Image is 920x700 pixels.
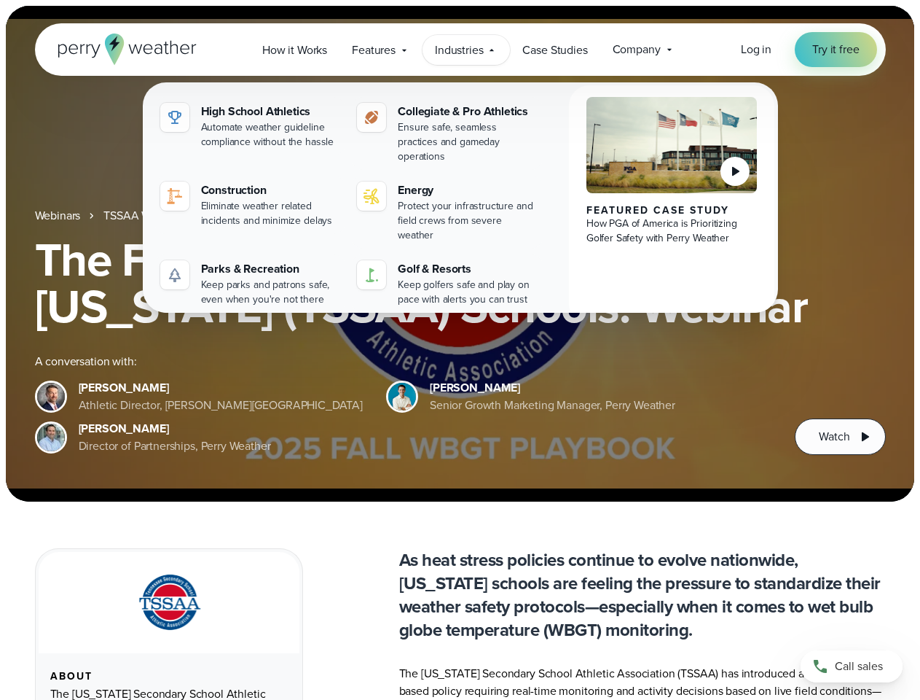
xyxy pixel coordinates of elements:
div: Eliminate weather related incidents and minimize delays [201,199,340,228]
div: Keep parks and patrons safe, even when you're not there [201,278,340,307]
div: A conversation with: [35,353,772,370]
div: Keep golfers safe and play on pace with alerts you can trust [398,278,537,307]
div: How PGA of America is Prioritizing Golfer Safety with Perry Weather [586,217,758,246]
span: Watch [819,428,849,446]
div: Athletic Director, [PERSON_NAME][GEOGRAPHIC_DATA] [79,397,363,414]
div: [PERSON_NAME] [79,420,271,437]
p: As heat stress policies continue to evolve nationwide, [US_STATE] schools are feeling the pressur... [399,548,886,642]
nav: Breadcrumb [35,207,886,225]
a: Case Studies [510,35,599,65]
div: Golf & Resorts [398,260,537,278]
span: How it Works [262,42,327,59]
img: PGA of America, Frisco Campus [586,97,758,193]
div: About [50,671,288,682]
img: parks-icon-grey.svg [166,266,184,284]
a: High School Athletics Automate weather guideline compliance without the hassle [154,97,346,155]
span: Case Studies [522,42,587,59]
span: Try it free [812,41,859,58]
img: proathletics-icon@2x-1.svg [363,109,380,126]
div: Ensure safe, seamless practices and gameday operations [398,120,537,164]
div: High School Athletics [201,103,340,120]
span: Features [352,42,396,59]
div: [PERSON_NAME] [79,379,363,397]
div: Director of Partnerships, Perry Weather [79,437,271,455]
div: Protect your infrastructure and field crews from severe weather [398,199,537,243]
a: PGA of America, Frisco Campus Featured Case Study How PGA of America is Prioritizing Golfer Safet... [569,85,775,324]
a: Try it free [795,32,876,67]
img: TSSAA-Tennessee-Secondary-School-Athletic-Association.svg [120,569,218,636]
div: [PERSON_NAME] [430,379,675,397]
a: How it Works [250,35,339,65]
span: Call sales [835,658,883,675]
div: Senior Growth Marketing Manager, Perry Weather [430,397,675,414]
a: Call sales [801,650,903,682]
div: Construction [201,182,340,199]
a: Parks & Recreation Keep parks and patrons safe, even when you're not there [154,254,346,313]
div: Automate weather guideline compliance without the hassle [201,120,340,149]
a: TSSAA WBGT Fall Playbook [103,207,242,225]
img: Brian Wyatt [37,383,65,411]
button: Watch [795,419,885,455]
img: Spencer Patton, Perry Weather [388,383,416,411]
span: Company [613,41,661,58]
a: construction perry weather Construction Eliminate weather related incidents and minimize delays [154,176,346,234]
div: Collegiate & Pro Athletics [398,103,537,120]
a: Energy Protect your infrastructure and field crews from severe weather [351,176,543,249]
a: Golf & Resorts Keep golfers safe and play on pace with alerts you can trust [351,254,543,313]
img: Jeff Wood [37,424,65,451]
a: Log in [741,41,771,58]
img: energy-icon@2x-1.svg [363,187,380,205]
h1: The Fall WBGT Playbook for [US_STATE] (TSSAA) Schools: Webinar [35,236,886,330]
a: Collegiate & Pro Athletics Ensure safe, seamless practices and gameday operations [351,97,543,170]
img: highschool-icon.svg [166,109,184,126]
div: Featured Case Study [586,205,758,217]
a: Webinars [35,207,81,225]
div: Parks & Recreation [201,260,340,278]
span: Industries [435,42,483,59]
img: construction perry weather [166,187,184,205]
img: golf-iconV2.svg [363,266,380,284]
div: Energy [398,182,537,199]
